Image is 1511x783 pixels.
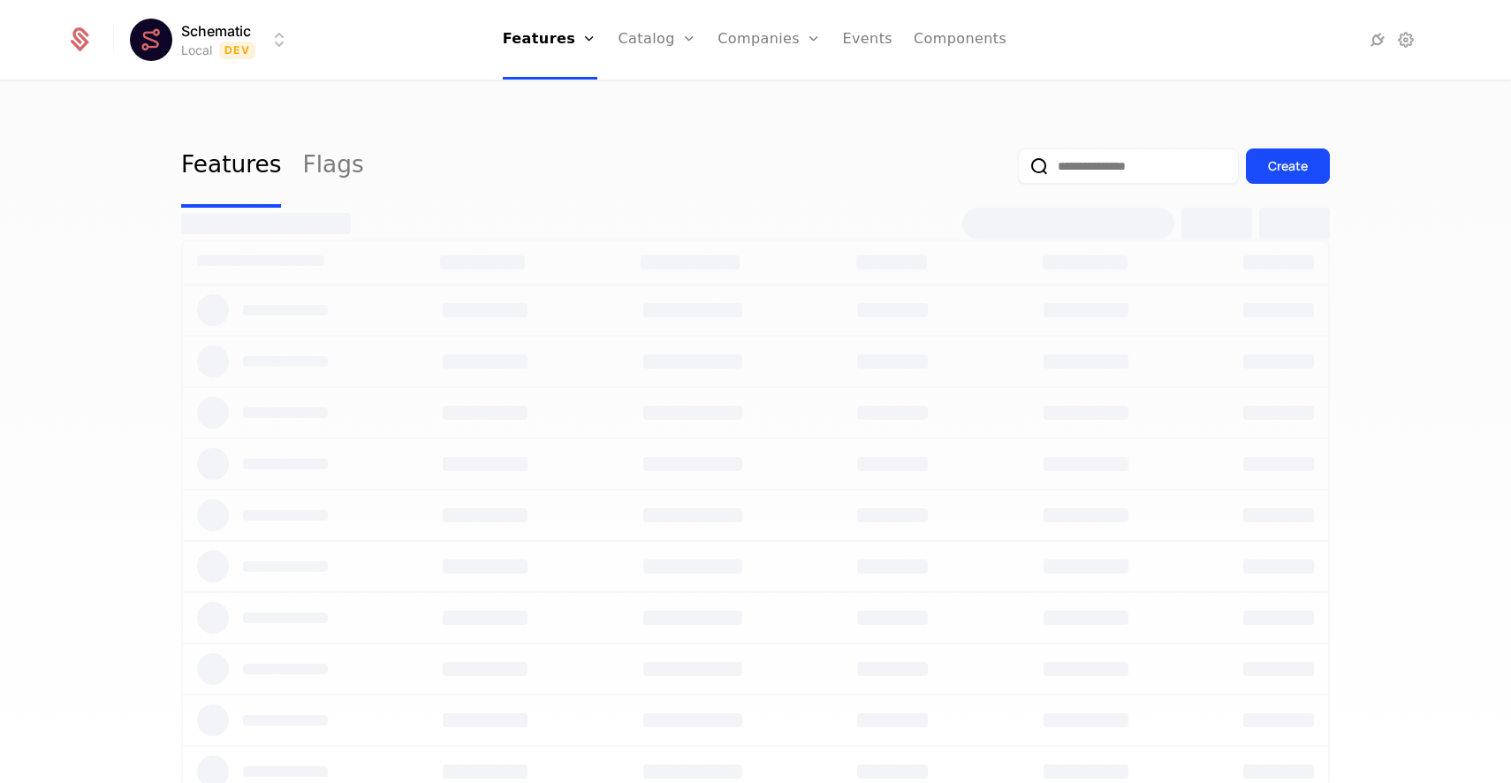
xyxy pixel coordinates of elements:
div: Create [1268,157,1308,175]
button: Create [1246,148,1330,184]
span: Dev [219,42,255,59]
span: Schematic [181,20,251,42]
a: Settings [1395,29,1416,50]
img: Schematic [130,19,172,61]
button: Select environment [135,20,290,59]
a: Features [181,125,281,208]
a: Integrations [1367,29,1388,50]
a: Flags [302,125,363,208]
div: Local [181,42,212,59]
